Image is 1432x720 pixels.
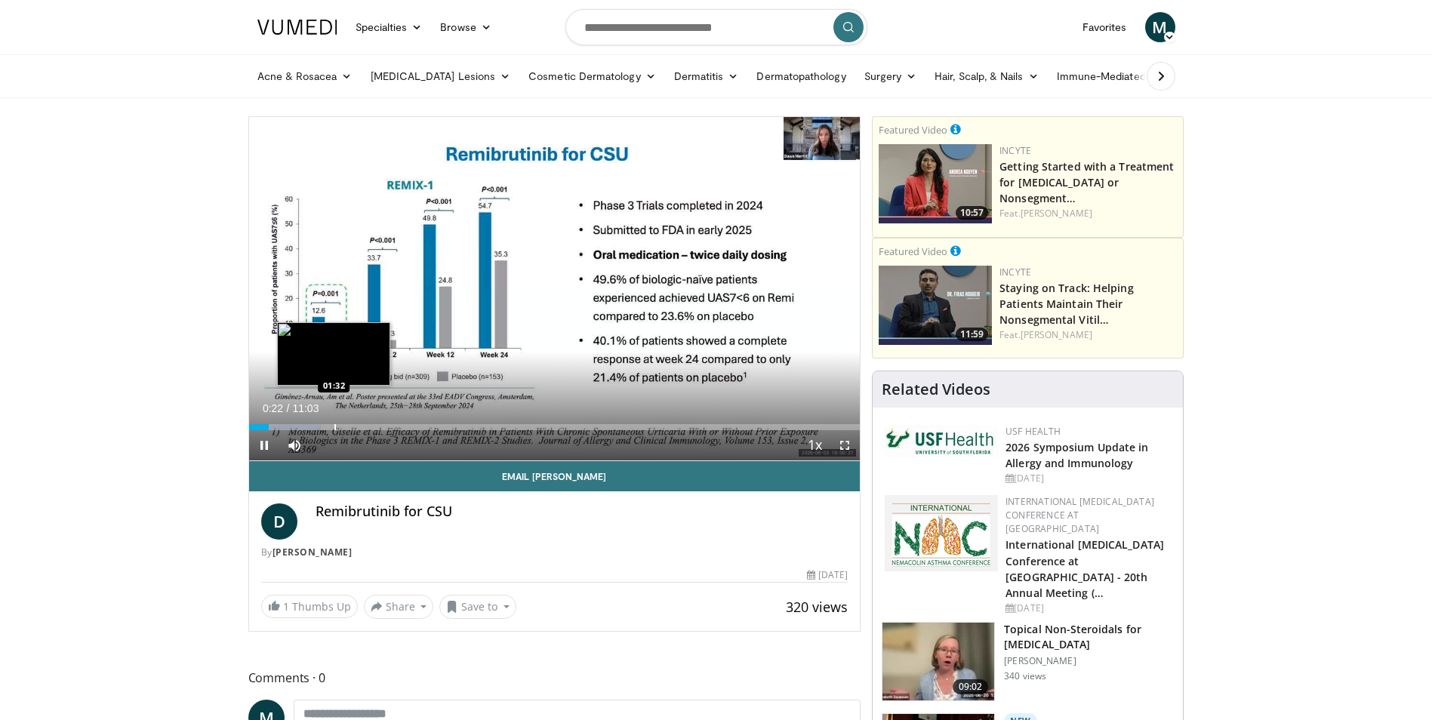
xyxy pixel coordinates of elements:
[879,144,992,223] a: 10:57
[261,503,297,540] a: D
[999,328,1177,342] div: Feat.
[1004,655,1174,667] p: [PERSON_NAME]
[1021,328,1092,341] a: [PERSON_NAME]
[283,599,289,614] span: 1
[1004,670,1046,682] p: 340 views
[747,61,855,91] a: Dermatopathology
[830,430,860,460] button: Fullscreen
[316,503,848,520] h4: Remibrutinib for CSU
[248,61,362,91] a: Acne & Rosacea
[362,61,520,91] a: [MEDICAL_DATA] Lesions
[1073,12,1136,42] a: Favorites
[885,495,998,571] img: 9485e4e4-7c5e-4f02-b036-ba13241ea18b.png.150x105_q85_autocrop_double_scale_upscale_version-0.2.png
[807,568,848,582] div: [DATE]
[882,622,1174,702] a: 09:02 Topical Non-Steroidals for [MEDICAL_DATA] [PERSON_NAME] 340 views
[261,595,358,618] a: 1 Thumbs Up
[925,61,1047,91] a: Hair, Scalp, & Nails
[519,61,664,91] a: Cosmetic Dermatology
[346,12,432,42] a: Specialties
[1004,622,1174,652] h3: Topical Non-Steroidals for [MEDICAL_DATA]
[263,402,283,414] span: 0:22
[248,668,861,688] span: Comments 0
[439,595,516,619] button: Save to
[882,380,990,398] h4: Related Videos
[431,12,500,42] a: Browse
[1005,495,1154,535] a: International [MEDICAL_DATA] Conference at [GEOGRAPHIC_DATA]
[879,123,947,137] small: Featured Video
[879,266,992,345] a: 11:59
[786,598,848,616] span: 320 views
[249,424,861,430] div: Progress Bar
[1005,425,1061,438] a: USF Health
[1005,472,1171,485] div: [DATE]
[855,61,926,91] a: Surgery
[999,159,1174,205] a: Getting Started with a Treatment for [MEDICAL_DATA] or Nonsegment…
[879,266,992,345] img: fe0751a3-754b-4fa7-bfe3-852521745b57.png.150x105_q85_crop-smart_upscale.jpg
[879,144,992,223] img: e02a99de-beb8-4d69-a8cb-018b1ffb8f0c.png.150x105_q85_crop-smart_upscale.jpg
[956,328,988,341] span: 11:59
[999,281,1134,327] a: Staying on Track: Helping Patients Maintain Their Nonsegmental Vitil…
[249,461,861,491] a: Email [PERSON_NAME]
[956,206,988,220] span: 10:57
[999,144,1031,157] a: Incyte
[1145,12,1175,42] a: M
[879,245,947,258] small: Featured Video
[885,425,998,458] img: 6ba8804a-8538-4002-95e7-a8f8012d4a11.png.150x105_q85_autocrop_double_scale_upscale_version-0.2.jpg
[953,679,989,694] span: 09:02
[277,322,390,386] img: image.jpeg
[882,623,994,701] img: 34a4b5e7-9a28-40cd-b963-80fdb137f70d.150x105_q85_crop-smart_upscale.jpg
[799,430,830,460] button: Playback Rate
[249,430,279,460] button: Pause
[1048,61,1170,91] a: Immune-Mediated
[999,207,1177,220] div: Feat.
[292,402,319,414] span: 11:03
[1005,602,1171,615] div: [DATE]
[999,266,1031,278] a: Incyte
[1005,537,1164,599] a: International [MEDICAL_DATA] Conference at [GEOGRAPHIC_DATA] - 20th Annual Meeting (…
[665,61,748,91] a: Dermatitis
[565,9,867,45] input: Search topics, interventions
[273,546,353,558] a: [PERSON_NAME]
[249,117,861,461] video-js: Video Player
[287,402,290,414] span: /
[279,430,309,460] button: Mute
[1005,440,1148,470] a: 2026 Symposium Update in Allergy and Immunology
[1021,207,1092,220] a: [PERSON_NAME]
[257,20,337,35] img: VuMedi Logo
[364,595,434,619] button: Share
[261,546,848,559] div: By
